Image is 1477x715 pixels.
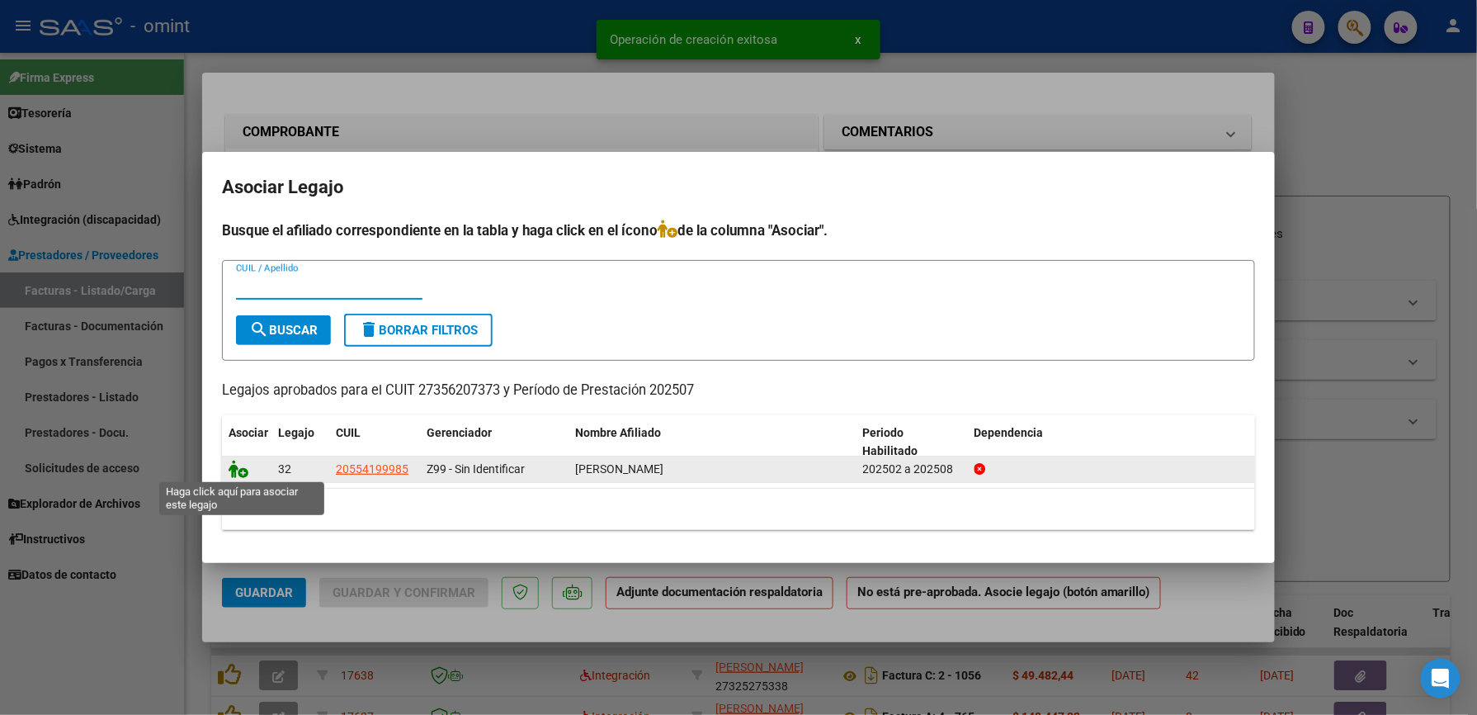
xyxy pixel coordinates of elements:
[278,426,314,439] span: Legajo
[329,415,420,470] datatable-header-cell: CUIL
[278,462,291,476] span: 32
[575,426,661,439] span: Nombre Afiliado
[344,314,493,347] button: Borrar Filtros
[222,172,1255,203] h2: Asociar Legajo
[856,415,968,470] datatable-header-cell: Periodo Habilitado
[427,462,525,476] span: Z99 - Sin Identificar
[569,415,856,470] datatable-header-cell: Nombre Afiliado
[222,415,271,470] datatable-header-cell: Asociar
[222,381,1255,401] p: Legajos aprobados para el CUIT 27356207373 y Período de Prestación 202507
[336,426,361,439] span: CUIL
[974,426,1044,439] span: Dependencia
[222,489,1255,530] div: 1 registros
[236,315,331,345] button: Buscar
[222,220,1255,241] h4: Busque el afiliado correspondiente en la tabla y haga click en el ícono de la columna "Asociar".
[249,320,269,339] mat-icon: search
[427,426,492,439] span: Gerenciador
[420,415,569,470] datatable-header-cell: Gerenciador
[575,462,663,476] span: DOMICOLI LUCIANO
[249,323,318,338] span: Buscar
[271,415,329,470] datatable-header-cell: Legajo
[1421,659,1460,698] div: Open Intercom Messenger
[863,426,918,458] span: Periodo Habilitado
[336,462,408,476] span: 20554199985
[359,323,478,338] span: Borrar Filtros
[229,426,268,439] span: Asociar
[359,320,379,339] mat-icon: delete
[968,415,1256,470] datatable-header-cell: Dependencia
[863,460,961,479] div: 202502 a 202508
